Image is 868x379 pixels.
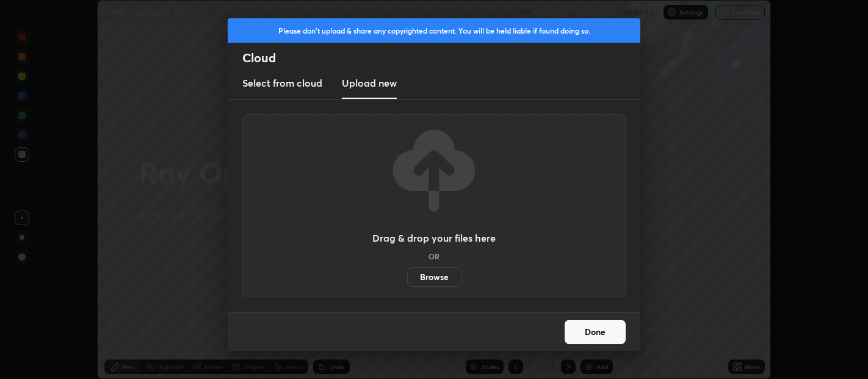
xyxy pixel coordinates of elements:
[242,76,322,90] h3: Select from cloud
[242,50,640,66] h2: Cloud
[228,18,640,43] div: Please don't upload & share any copyrighted content. You will be held liable if found doing so.
[429,253,439,260] h5: OR
[342,76,397,90] h3: Upload new
[565,320,626,344] button: Done
[372,233,496,243] h3: Drag & drop your files here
